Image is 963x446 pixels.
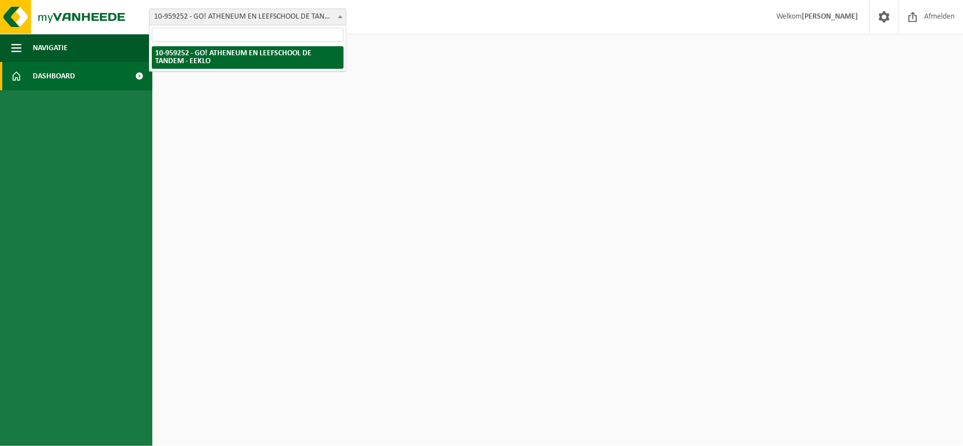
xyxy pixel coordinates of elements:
[149,9,346,25] span: 10-959252 - GO! ATHENEUM EN LEEFSCHOOL DE TANDEM - EEKLO
[33,34,68,62] span: Navigatie
[152,46,344,69] li: 10-959252 - GO! ATHENEUM EN LEEFSCHOOL DE TANDEM - EEKLO
[802,12,858,21] strong: [PERSON_NAME]
[33,62,75,90] span: Dashboard
[149,8,346,25] span: 10-959252 - GO! ATHENEUM EN LEEFSCHOOL DE TANDEM - EEKLO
